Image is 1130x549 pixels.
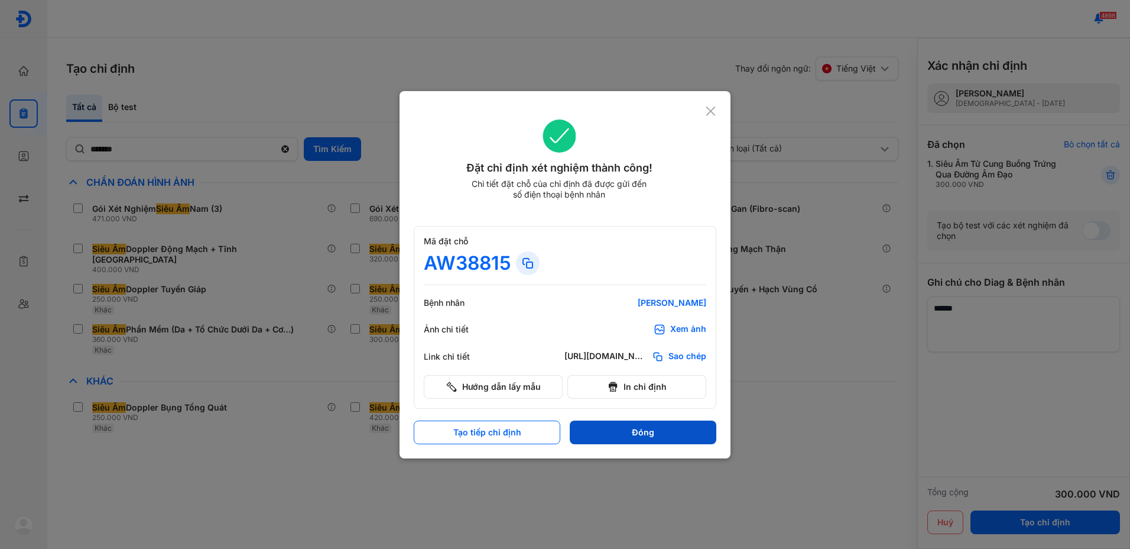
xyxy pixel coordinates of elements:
[668,351,706,363] span: Sao chép
[570,421,716,444] button: Đóng
[424,351,495,362] div: Link chi tiết
[424,298,495,308] div: Bệnh nhân
[424,236,706,247] div: Mã đặt chỗ
[567,375,706,399] button: In chỉ định
[564,298,706,308] div: [PERSON_NAME]
[424,375,563,399] button: Hướng dẫn lấy mẫu
[466,179,652,200] div: Chi tiết đặt chỗ của chỉ định đã được gửi đến số điện thoại bệnh nhân
[564,351,647,363] div: [URL][DOMAIN_NAME]
[414,160,705,176] div: Đặt chỉ định xét nghiệm thành công!
[414,421,560,444] button: Tạo tiếp chỉ định
[424,324,495,335] div: Ảnh chi tiết
[424,251,511,275] div: AW38815
[670,324,706,335] div: Xem ảnh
